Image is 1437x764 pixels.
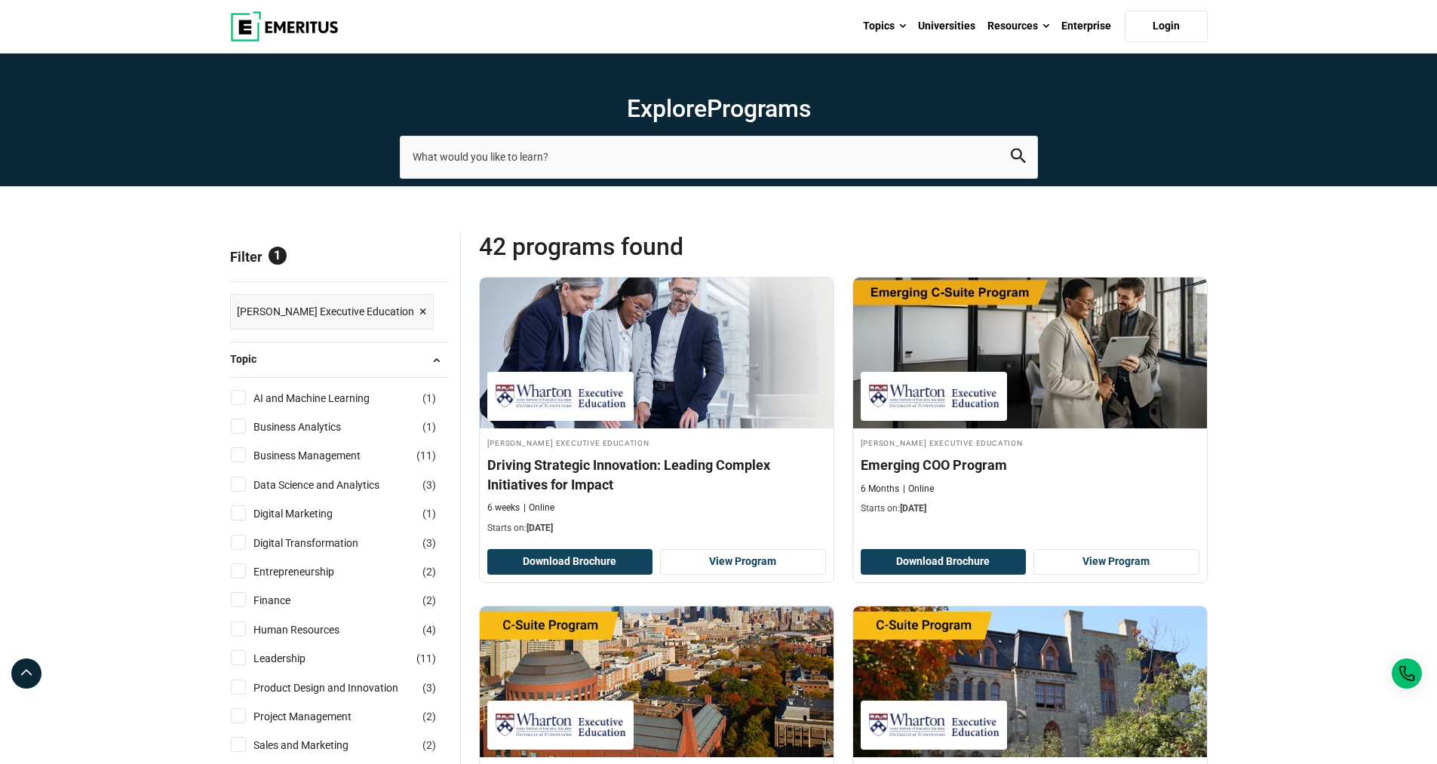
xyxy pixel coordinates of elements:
a: Business Management [253,447,391,464]
a: search [1011,152,1026,167]
img: Wharton Executive Education [868,379,999,413]
span: 11 [420,450,432,462]
span: ( ) [416,650,436,667]
a: Project Management [253,708,382,725]
img: Global C-Suite Program | Online Leadership Course [480,606,834,757]
a: Digital Transformation Course by Wharton Executive Education - December 11, 2025 Wharton Executiv... [480,278,834,542]
p: 6 weeks [487,502,520,514]
a: Digital Transformation [253,535,388,551]
span: ( ) [422,505,436,522]
a: Product Design and Innovation [253,680,428,696]
span: [DATE] [900,503,926,514]
span: ( ) [422,535,436,551]
button: Download Brochure [487,549,653,575]
span: 1 [426,421,432,433]
p: Online [903,483,934,496]
span: [DATE] [527,523,553,533]
a: View Program [660,549,826,575]
a: Supply Chain and Operations Course by Wharton Executive Education - December 16, 2025 Wharton Exe... [853,278,1207,523]
img: Wharton Executive Education [495,379,626,413]
span: Programs [707,94,811,123]
button: Download Brochure [861,549,1027,575]
a: Sales and Marketing [253,737,379,753]
span: ( ) [422,419,436,435]
span: 2 [426,566,432,578]
span: 4 [426,624,432,636]
span: 3 [426,479,432,491]
span: ( ) [422,737,436,753]
a: Data Science and Analytics [253,477,410,493]
p: Starts on: [861,502,1199,515]
a: Login [1125,11,1208,42]
p: 6 Months [861,483,899,496]
p: Starts on: [487,522,826,535]
a: Business Analytics [253,419,371,435]
img: Driving Strategic Innovation: Leading Complex Initiatives for Impact | Online Digital Transformat... [480,278,834,428]
span: 1 [269,247,287,265]
span: ( ) [422,477,436,493]
h4: Emerging COO Program [861,456,1199,474]
h4: Driving Strategic Innovation: Leading Complex Initiatives for Impact [487,456,826,493]
span: 1 [426,508,432,520]
span: 42 Programs found [479,232,843,262]
input: search-page [400,136,1038,178]
span: 2 [426,594,432,606]
img: Wharton Executive Education [495,708,626,742]
span: 11 [420,652,432,664]
span: 1 [426,392,432,404]
a: Finance [253,592,321,609]
span: ( ) [422,621,436,638]
span: 2 [426,739,432,751]
h4: [PERSON_NAME] Executive Education [487,436,826,449]
span: ( ) [422,680,436,696]
a: Human Resources [253,621,370,638]
a: View Program [1033,549,1199,575]
span: ( ) [422,390,436,407]
a: [PERSON_NAME] Executive Education × [230,294,434,330]
span: × [419,301,427,323]
span: ( ) [416,447,436,464]
h4: [PERSON_NAME] Executive Education [861,436,1199,449]
img: Emerging COO Program | Online Supply Chain and Operations Course [853,278,1207,428]
img: Chief Human Resources Officer (CHRO) Program | Online Human Resources Course [853,606,1207,757]
a: Leadership [253,650,336,667]
span: 3 [426,537,432,549]
p: Online [524,502,554,514]
a: Entrepreneurship [253,563,364,580]
span: Topic [230,351,269,367]
img: Wharton Executive Education [868,708,999,742]
button: search [1011,149,1026,166]
span: [PERSON_NAME] Executive Education [237,303,414,320]
a: Digital Marketing [253,505,363,522]
span: ( ) [422,563,436,580]
a: Reset all [401,249,448,268]
button: Topic [230,348,448,371]
span: 2 [426,710,432,723]
a: AI and Machine Learning [253,390,400,407]
span: 3 [426,682,432,694]
p: Filter [230,232,448,281]
h1: Explore [400,94,1038,124]
span: ( ) [422,592,436,609]
span: ( ) [422,708,436,725]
